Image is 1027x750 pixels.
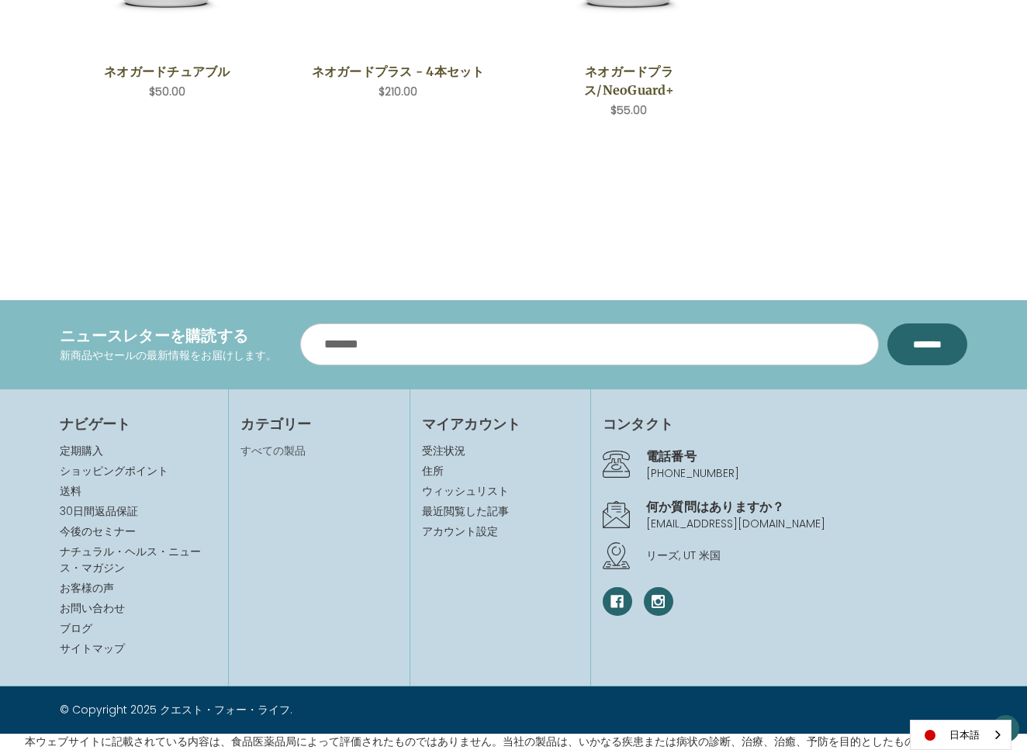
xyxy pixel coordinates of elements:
[60,413,216,434] h4: ナビゲート
[60,463,168,479] a: ショッピングポイント
[25,734,1002,750] p: 本ウェブサイトに記載されている内容は、食品医薬品局によって評価されたものではありません。当社の製品は、いかなる疾患または病状の診断、治療、治癒、予防を目的としたものではありません。
[60,443,103,458] a: 定期購入
[910,720,1011,750] div: Language
[610,102,647,118] span: $55.00
[149,84,185,99] span: $50.00
[646,548,967,564] p: リーズ, UT 米国
[422,443,579,459] a: 受注状況
[60,483,81,499] a: 送料
[60,702,502,718] p: © Copyright 2025 クエスト・フォー・ライフ.
[60,503,138,519] a: 30日間返品保証
[379,84,417,99] span: $210.00
[422,483,579,499] a: ウィッシュリスト
[60,524,136,539] a: 今後のセミナー
[910,720,1011,750] aside: Language selected: 日本語
[60,620,92,636] a: ブログ
[422,413,579,434] h4: マイアカウント
[646,516,825,531] a: [EMAIL_ADDRESS][DOMAIN_NAME]
[60,600,125,616] a: お問い合わせ
[60,580,114,596] a: お客様の声
[240,443,306,458] a: すべての製品
[80,62,254,81] a: ネオガードチュアブル
[646,497,967,516] h4: 何か質問はありますか？
[646,447,967,465] h4: 電話番号
[60,347,277,364] p: 新商品やセールの最新情報をお届けします。
[541,62,716,99] a: ネオガードプラス/NeoGuard+
[422,463,579,479] a: 住所
[60,544,201,575] a: ナチュラル・ヘルス・ニュース・マガジン
[422,503,579,520] a: 最近閲覧した記事
[311,62,486,81] a: ネオガードプラス - 4本セット
[240,413,397,434] h4: カテゴリー
[603,413,967,434] h4: コンタクト
[60,324,277,347] h4: ニュースレターを購読する
[422,524,579,540] a: アカウント設定
[911,721,1011,749] a: 日本語
[646,465,739,481] a: [PHONE_NUMBER]
[60,641,125,656] a: サイトマップ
